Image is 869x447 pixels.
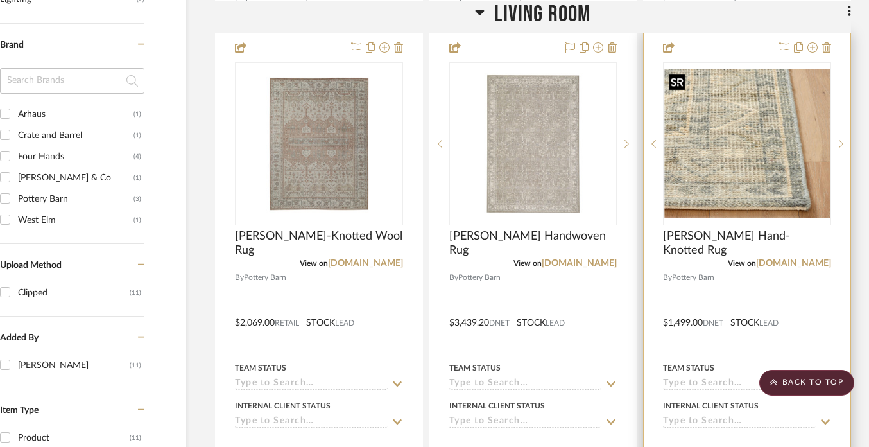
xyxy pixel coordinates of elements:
[449,416,602,428] input: Type to Search…
[18,210,133,231] div: West Elm
[235,272,244,284] span: By
[18,355,130,376] div: [PERSON_NAME]
[18,283,130,303] div: Clipped
[130,283,141,303] div: (11)
[664,63,830,225] div: 0
[236,69,402,218] img: Nicolette Hand-Knotted Wool Rug
[18,125,133,146] div: Crate and Barrel
[133,189,141,209] div: (3)
[133,146,141,167] div: (4)
[663,362,714,374] div: Team Status
[328,259,403,268] a: [DOMAIN_NAME]
[133,125,141,146] div: (1)
[728,259,756,267] span: View on
[663,229,831,258] span: [PERSON_NAME] Hand-Knotted Rug
[759,370,854,396] scroll-to-top-button: BACK TO TOP
[244,272,286,284] span: Pottery Barn
[18,146,133,167] div: Four Hands
[235,416,388,428] input: Type to Search…
[542,259,617,268] a: [DOMAIN_NAME]
[663,378,816,390] input: Type to Search…
[449,400,545,412] div: Internal Client Status
[663,272,672,284] span: By
[235,378,388,390] input: Type to Search…
[756,259,831,268] a: [DOMAIN_NAME]
[663,416,816,428] input: Type to Search…
[18,104,133,125] div: Arhaus
[663,400,759,412] div: Internal Client Status
[449,229,617,258] span: [PERSON_NAME] Handwoven Rug
[133,168,141,188] div: (1)
[235,229,403,258] span: [PERSON_NAME]-Knotted Wool Rug
[451,69,616,218] img: Reeva Handwoven Rug
[130,355,141,376] div: (11)
[235,362,286,374] div: Team Status
[18,168,133,188] div: [PERSON_NAME] & Co
[458,272,501,284] span: Pottery Barn
[513,259,542,267] span: View on
[133,210,141,231] div: (1)
[449,272,458,284] span: By
[450,63,617,225] div: 0
[18,189,133,209] div: Pottery Barn
[300,259,328,267] span: View on
[133,104,141,125] div: (1)
[664,69,830,218] img: Harris Hand-Knotted Rug
[235,400,331,412] div: Internal Client Status
[672,272,714,284] span: Pottery Barn
[449,378,602,390] input: Type to Search…
[449,362,501,374] div: Team Status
